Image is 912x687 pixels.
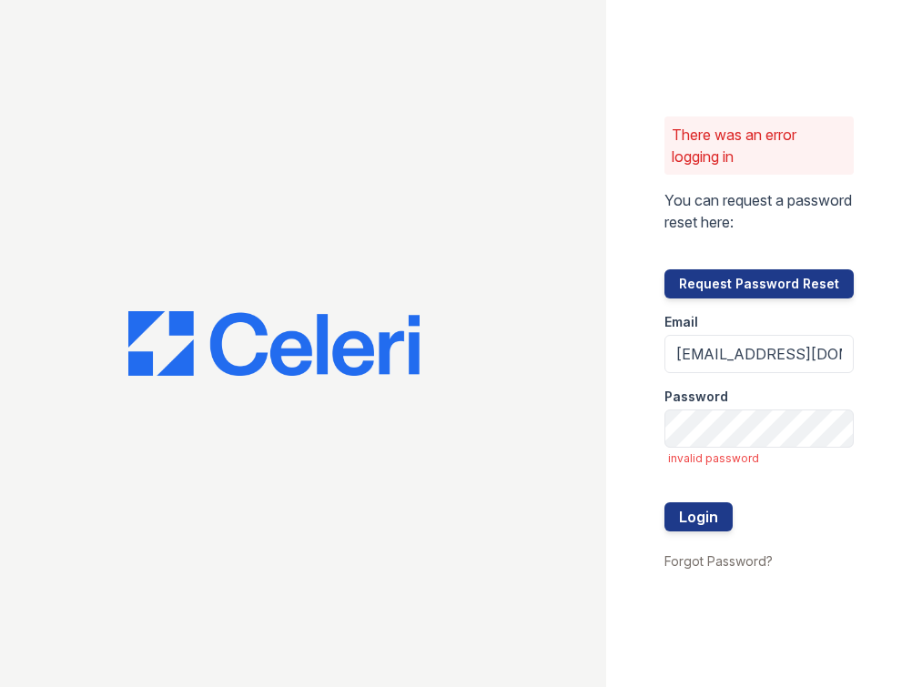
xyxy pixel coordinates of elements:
[664,269,854,298] button: Request Password Reset
[664,388,728,406] label: Password
[664,189,854,233] p: You can request a password reset here:
[664,553,773,569] a: Forgot Password?
[668,451,854,466] span: invalid password
[128,311,420,377] img: CE_Logo_Blue-a8612792a0a2168367f1c8372b55b34899dd931a85d93a1a3d3e32e68fde9ad4.png
[664,313,698,331] label: Email
[672,124,846,167] p: There was an error logging in
[664,502,733,531] button: Login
